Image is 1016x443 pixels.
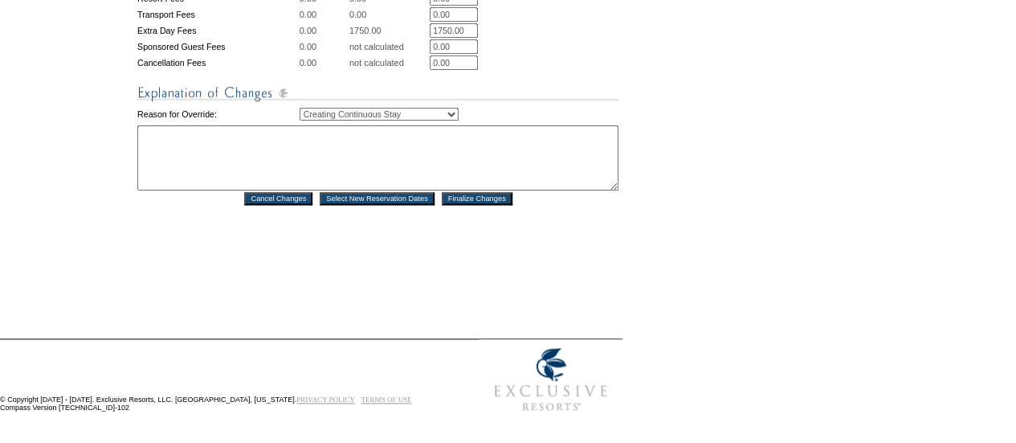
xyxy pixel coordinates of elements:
td: 0.00 [300,39,348,54]
input: Finalize Changes [442,192,512,205]
input: Cancel Changes [244,192,312,205]
td: Extra Day Fees [137,23,298,38]
a: TERMS OF USE [361,396,412,404]
td: 0.00 [300,7,348,22]
td: Sponsored Guest Fees [137,39,298,54]
input: Select New Reservation Dates [320,192,435,205]
td: 0.00 [300,55,348,70]
td: Cancellation Fees [137,55,298,70]
td: not calculated [349,39,428,54]
td: 1750.00 [349,23,428,38]
td: not calculated [349,55,428,70]
td: 0.00 [349,7,428,22]
td: Reason for Override: [137,105,298,124]
td: Transport Fees [137,7,298,22]
img: Exclusive Resorts [479,339,622,420]
td: 0.00 [300,23,348,38]
a: PRIVACY POLICY [296,396,355,404]
img: Explanation of Changes [137,83,619,103]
